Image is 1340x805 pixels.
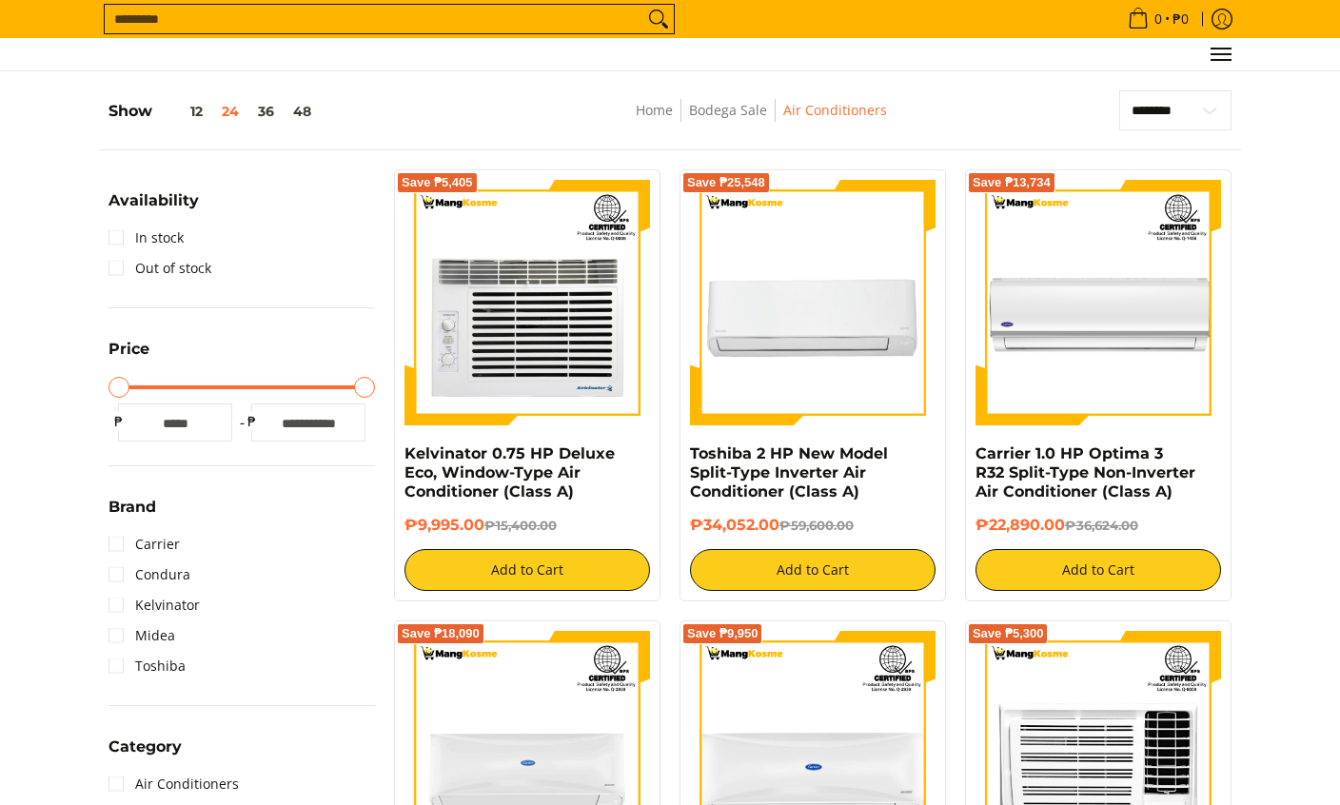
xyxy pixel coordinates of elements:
button: 12 [152,104,212,119]
summary: Open [108,500,156,529]
ul: Customer Navigation [128,38,1232,70]
h6: ₱22,890.00 [975,516,1221,535]
img: Kelvinator 0.75 HP Deluxe Eco, Window-Type Air Conditioner (Class A) [404,180,650,425]
a: Condura [108,560,190,590]
del: ₱15,400.00 [484,518,557,533]
a: Kelvinator [108,590,200,620]
span: Brand [108,500,156,515]
a: Out of stock [108,253,211,284]
span: • [1122,9,1194,29]
h6: ₱34,052.00 [690,516,936,535]
a: Bodega Sale [689,101,767,119]
span: ₱0 [1170,12,1192,26]
a: Air Conditioners [783,101,887,119]
img: Toshiba 2 HP New Model Split-Type Inverter Air Conditioner (Class A) [690,180,936,425]
nav: Main Menu [128,38,1232,70]
summary: Open [108,193,199,223]
img: Carrier 1.0 HP Optima 3 R32 Split-Type Non-Inverter Air Conditioner (Class A) [975,180,1221,425]
a: Home [636,101,673,119]
button: Add to Cart [975,549,1221,591]
span: Category [108,739,182,755]
button: Add to Cart [404,549,650,591]
a: Carrier [108,529,180,560]
button: Search [643,5,674,33]
del: ₱36,624.00 [1065,518,1138,533]
a: Toshiba [108,651,186,681]
button: 48 [284,104,321,119]
span: Save ₱18,090 [402,628,480,639]
summary: Open [108,739,182,769]
a: Midea [108,620,175,651]
a: Kelvinator 0.75 HP Deluxe Eco, Window-Type Air Conditioner (Class A) [404,444,615,501]
button: Add to Cart [690,549,936,591]
span: Save ₱9,950 [687,628,759,639]
span: Save ₱13,734 [973,177,1051,188]
span: Save ₱25,548 [687,177,765,188]
summary: Open [108,342,149,371]
h6: ₱9,995.00 [404,516,650,535]
span: ₱ [108,412,128,431]
button: 24 [212,104,248,119]
a: Air Conditioners [108,769,239,799]
span: Price [108,342,149,357]
span: Save ₱5,300 [973,628,1044,639]
span: 0 [1152,12,1165,26]
del: ₱59,600.00 [779,518,854,533]
a: Carrier 1.0 HP Optima 3 R32 Split-Type Non-Inverter Air Conditioner (Class A) [975,444,1195,501]
nav: Breadcrumbs [497,99,1026,142]
h5: Show [108,102,321,121]
span: Availability [108,193,199,208]
a: Toshiba 2 HP New Model Split-Type Inverter Air Conditioner (Class A) [690,444,888,501]
a: In stock [108,223,184,253]
span: ₱ [242,412,261,431]
span: Save ₱5,405 [402,177,473,188]
button: 36 [248,104,284,119]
